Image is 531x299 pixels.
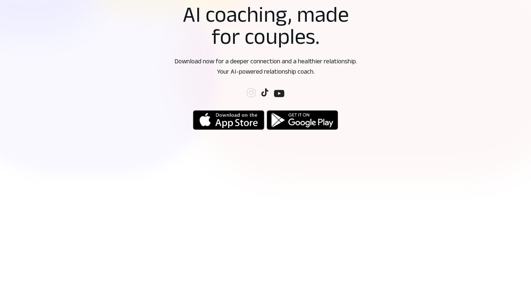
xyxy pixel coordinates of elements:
img: logoicon [193,110,264,130]
img: logoicon [267,110,338,130]
p: Your AI-powered relationship coach. [153,66,378,77]
img: Follow us on social media [274,88,284,99]
img: Follow us on social media [261,88,269,96]
img: Follow us on social media [247,88,256,97]
h1: AI coaching, made for couples. [167,3,365,47]
p: Download now for a deeper connection and a healthier relationship. [153,56,378,66]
